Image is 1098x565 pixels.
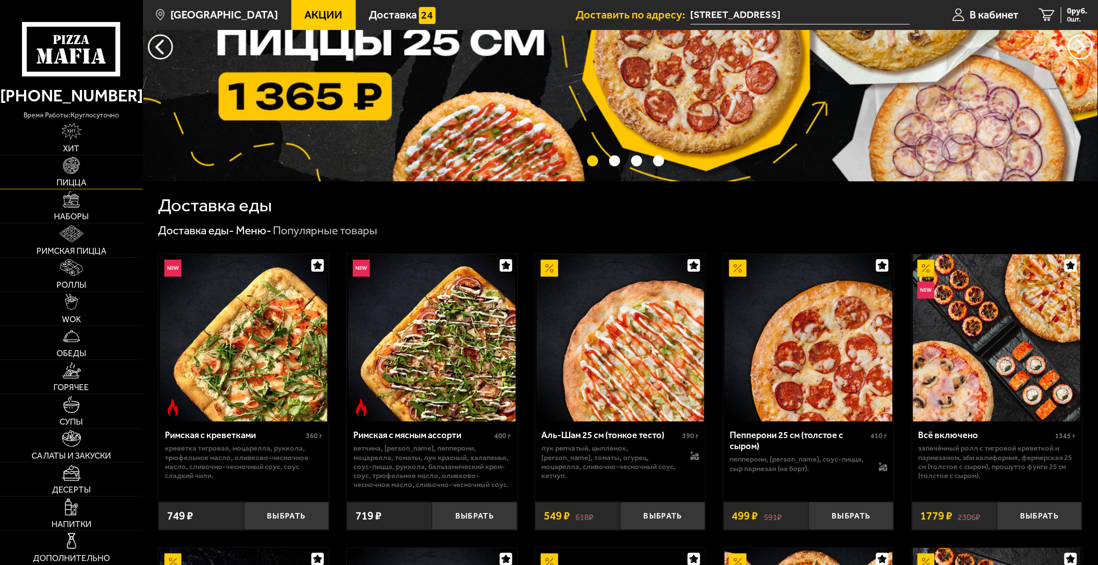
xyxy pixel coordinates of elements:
img: Новинка [164,260,181,277]
img: Острое блюдо [353,399,370,416]
span: Доставить по адресу: [576,9,691,20]
span: 549 ₽ [544,511,570,522]
span: Наборы [54,212,89,221]
div: Всё включено [918,430,1053,441]
span: 390 г [683,432,699,440]
span: Акции [304,9,342,20]
img: Острое блюдо [164,399,181,416]
span: 0 руб. [1068,7,1088,15]
a: Меню- [236,224,271,237]
img: Новинка [918,282,935,299]
a: АкционныйНовинкаВсё включено [912,254,1082,422]
button: точки переключения [609,155,620,166]
button: Выбрать [432,502,517,530]
span: 410 г [871,432,888,440]
h1: Доставка еды [158,196,272,215]
div: Аль-Шам 25 см (тонкое тесто) [542,430,680,441]
span: Пицца [56,178,86,187]
span: 1779 ₽ [921,511,953,522]
img: Аль-Шам 25 см (тонкое тесто) [537,254,704,422]
button: следующий [148,34,173,59]
span: Доставка [369,9,417,20]
a: АкционныйПепперони 25 см (толстое с сыром) [724,254,894,422]
div: Популярные товары [273,223,377,238]
span: Обеды [56,349,86,358]
p: пепперони, [PERSON_NAME], соус-пицца, сыр пармезан (на борт). [730,455,867,473]
s: 591 ₽ [764,511,782,522]
img: Акционный [729,260,746,277]
span: WOK [62,315,81,324]
a: НовинкаОстрое блюдоРимская с мясным ассорти [347,254,517,422]
span: Напитки [51,520,91,529]
a: Доставка еды- [158,224,234,237]
span: Супы [59,418,83,426]
button: предыдущий [1068,34,1093,59]
a: АкционныйАль-Шам 25 см (тонкое тесто) [535,254,705,422]
p: Запечённый ролл с тигровой креветкой и пармезаном, Эби Калифорния, Фермерская 25 см (толстое с сы... [918,444,1076,480]
div: Римская с мясным ассорти [353,430,492,441]
span: посёлок Парголово, Заречная улица, 10 [691,6,910,24]
img: Римская с мясным ассорти [348,254,516,422]
div: Пепперони 25 см (толстое с сыром) [730,430,868,452]
img: Новинка [353,260,370,277]
span: 0 шт. [1068,16,1088,23]
button: Выбрать [997,502,1082,530]
img: 15daf4d41897b9f0e9f617042186c801.svg [419,7,436,24]
s: 618 ₽ [575,511,593,522]
img: Акционный [918,260,935,277]
span: Салаты и закуски [31,452,111,460]
span: 499 ₽ [732,511,758,522]
button: точки переключения [653,155,664,166]
div: Римская с креветками [165,430,303,441]
span: 1345 г [1055,432,1076,440]
s: 2306 ₽ [958,511,981,522]
button: точки переключения [631,155,642,166]
img: Всё включено [913,254,1081,422]
span: В кабинет [970,9,1019,20]
button: Выбрать [809,502,894,530]
img: Римская с креветками [160,254,327,422]
span: [GEOGRAPHIC_DATA] [171,9,278,20]
button: Выбрать [244,502,329,530]
p: креветка тигровая, моцарелла, руккола, трюфельное масло, оливково-чесночное масло, сливочно-чесно... [165,444,322,480]
a: НовинкаОстрое блюдоРимская с креветками [158,254,328,422]
p: ветчина, [PERSON_NAME], пепперони, моцарелла, томаты, лук красный, халапеньо, соус-пицца, руккола... [353,444,511,490]
span: Горячее [53,383,89,392]
span: Десерты [52,486,91,494]
img: Пепперони 25 см (толстое с сыром) [725,254,892,422]
img: Акционный [541,260,558,277]
span: 400 г [494,432,511,440]
span: 360 г [306,432,322,440]
span: 719 ₽ [355,511,381,522]
button: точки переключения [587,155,598,166]
button: Выбрать [620,502,705,530]
span: Дополнительно [33,554,110,563]
span: 749 ₽ [167,511,193,522]
span: Римская пицца [36,247,106,255]
p: лук репчатый, цыпленок, [PERSON_NAME], томаты, огурец, моцарелла, сливочно-чесночный соус, кетчуп. [542,444,679,480]
input: Ваш адрес доставки [691,6,910,24]
span: Хит [63,144,79,153]
span: Роллы [56,281,86,289]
